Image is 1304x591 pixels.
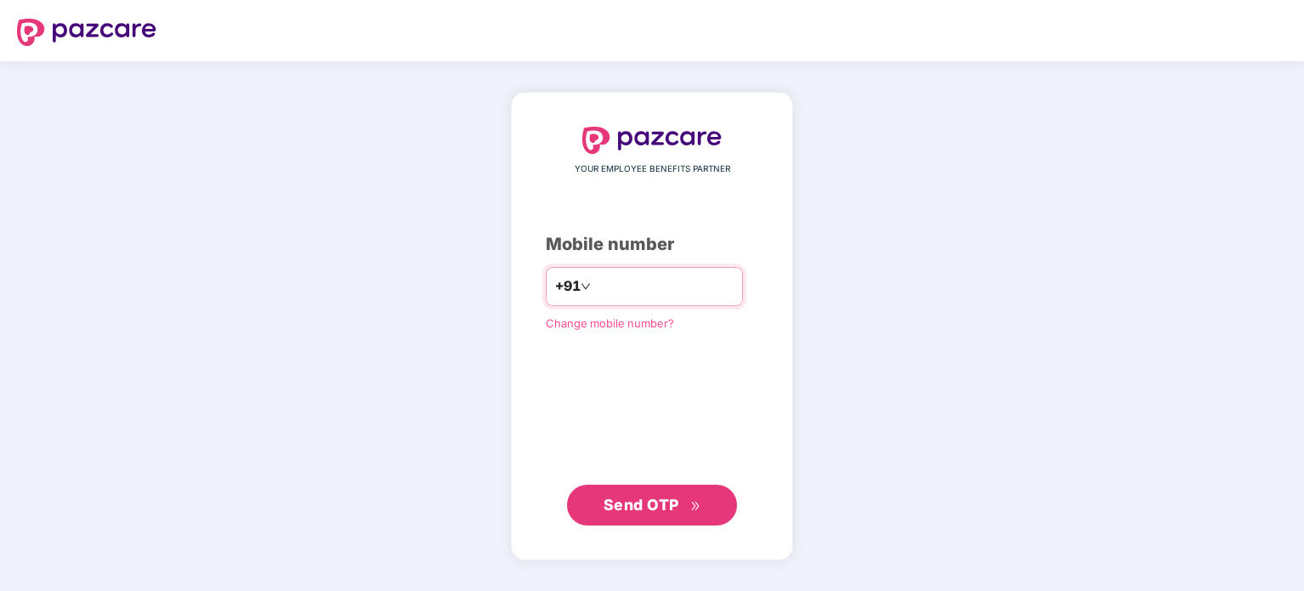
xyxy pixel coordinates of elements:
[555,276,581,297] span: +91
[690,501,701,512] span: double-right
[567,485,737,526] button: Send OTPdouble-right
[575,162,730,176] span: YOUR EMPLOYEE BENEFITS PARTNER
[604,496,679,514] span: Send OTP
[17,19,156,46] img: logo
[582,127,722,154] img: logo
[546,316,674,330] a: Change mobile number?
[581,281,591,292] span: down
[546,231,758,258] div: Mobile number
